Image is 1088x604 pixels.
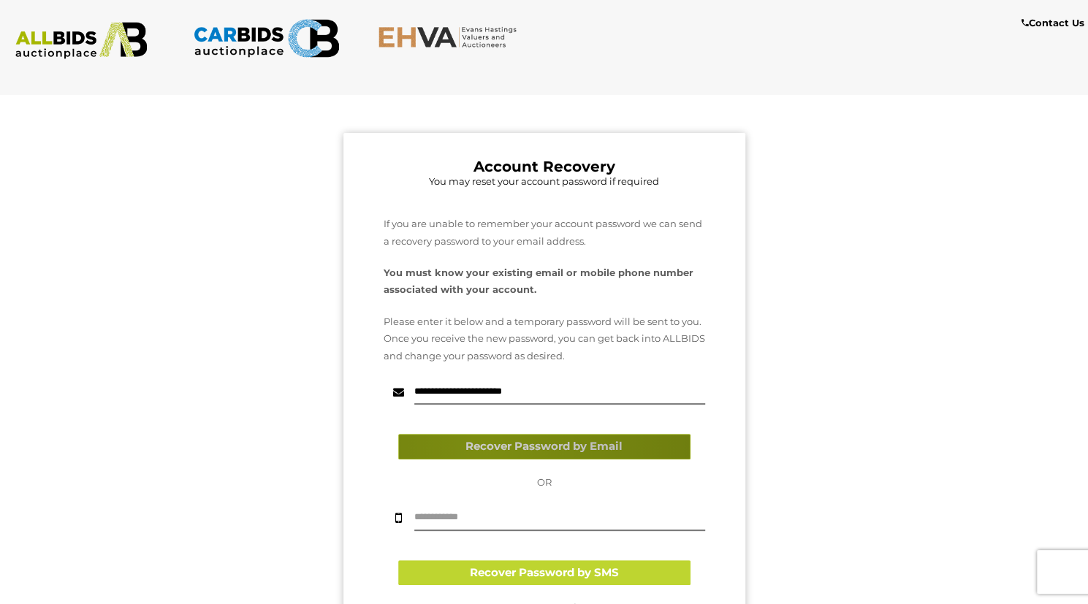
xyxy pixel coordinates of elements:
p: Please enter it below and a temporary password will be sent to you. Once you receive the new pass... [384,313,705,364]
h5: You may reset your account password if required [384,176,705,186]
p: OR [384,474,705,491]
a: Contact Us [1022,15,1088,31]
img: ALLBIDS.com.au [8,22,155,59]
img: CARBIDS.com.au [193,15,340,62]
img: EHVA.com.au [378,26,525,48]
strong: You must know your existing email or mobile phone number associated with your account. [384,267,693,295]
b: Account Recovery [473,158,615,175]
button: Recover Password by SMS [398,560,691,586]
b: Contact Us [1022,17,1084,28]
button: Recover Password by Email [398,434,691,459]
p: If you are unable to remember your account password we can send a recovery password to your email... [384,215,705,250]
